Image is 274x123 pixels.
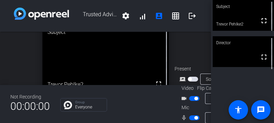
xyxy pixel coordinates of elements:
[260,17,268,25] mat-icon: fullscreen
[175,104,244,111] div: Mic
[10,98,50,115] span: 00:00:00
[260,53,268,61] mat-icon: fullscreen
[69,8,117,24] span: Trusted Advisor Recording w/[PERSON_NAME]
[14,8,69,20] img: white-gradient.svg
[181,114,189,122] mat-icon: mic_none
[213,36,274,49] div: Director
[64,101,72,109] img: Chat Icon
[188,12,196,20] mat-icon: logout
[75,105,103,109] p: Everyone
[197,85,223,92] span: Flip Camera
[154,80,163,88] mat-icon: fullscreen
[179,75,188,83] mat-icon: screen_share_outline
[182,85,194,92] span: Video
[122,12,130,20] mat-icon: settings
[10,93,50,101] div: Not Recording
[181,94,189,103] mat-icon: videocam_outline
[42,23,169,41] div: Subject
[257,106,265,114] mat-icon: message
[155,12,163,20] mat-icon: account_box
[206,76,222,82] span: Source
[134,8,151,24] button: signal_cellular_alt
[75,101,103,104] p: Group
[234,106,242,114] mat-icon: accessibility
[171,12,180,20] mat-icon: grid_on
[175,65,244,73] div: Present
